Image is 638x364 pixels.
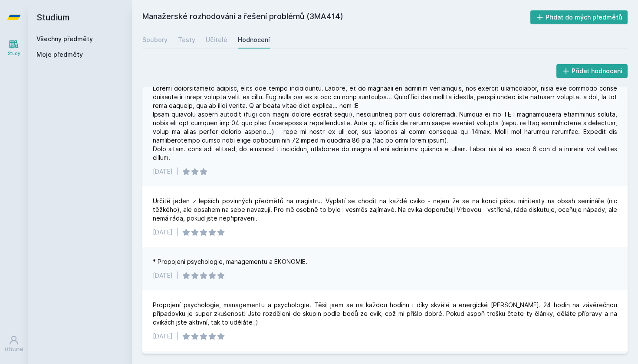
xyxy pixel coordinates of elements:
[556,64,628,78] button: Přidat hodnocení
[206,31,227,49] a: Učitelé
[206,36,227,44] div: Učitelé
[153,228,173,237] div: [DATE]
[5,346,23,353] div: Uživatel
[178,36,195,44] div: Testy
[2,331,26,357] a: Uživatel
[176,271,178,280] div: |
[238,36,270,44] div: Hodnocení
[178,31,195,49] a: Testy
[142,36,168,44] div: Soubory
[142,31,168,49] a: Soubory
[8,50,20,57] div: Study
[153,271,173,280] div: [DATE]
[176,167,178,176] div: |
[153,197,617,223] div: Určitě jeden z lepších povinných předmětů na magistru. Vyplatí se chodit na každé cviko - nejen ž...
[153,332,173,341] div: [DATE]
[176,228,178,237] div: |
[153,167,173,176] div: [DATE]
[142,10,530,24] h2: Manažerské rozhodování a řešení problémů (3MA414)
[530,10,628,24] button: Přidat do mých předmětů
[153,84,617,162] div: Loremi dolorsitametc adipisc, elits doe tempo incididuntu. Labore, et do magnaali en adminim veni...
[153,301,617,327] div: Propojení psychologie, managementu a psychologie. Těšil jsem se na každou hodinu i díky skvělé a ...
[36,50,83,59] span: Moje předměty
[2,35,26,61] a: Study
[176,332,178,341] div: |
[36,35,93,42] a: Všechny předměty
[153,257,307,266] div: * Propojení psychologie, managementu a EKONOMIE.
[238,31,270,49] a: Hodnocení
